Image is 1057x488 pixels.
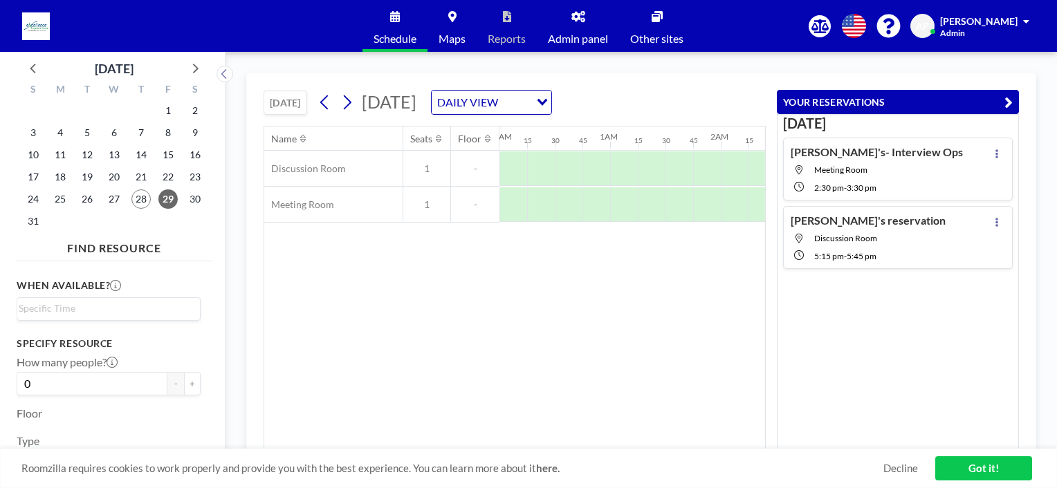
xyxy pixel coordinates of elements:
[432,91,551,114] div: Search for option
[47,82,74,100] div: M
[104,189,124,209] span: Wednesday, August 27, 2025
[458,133,481,145] div: Floor
[131,189,151,209] span: Thursday, August 28, 2025
[690,136,698,145] div: 45
[167,372,184,395] button: -
[17,298,200,319] div: Search for option
[630,33,683,44] span: Other sites
[777,90,1019,114] button: YOUR RESERVATIONS
[74,82,101,100] div: T
[17,434,39,448] label: Type
[844,182,847,193] span: -
[24,189,43,209] span: Sunday, August 24, 2025
[791,214,946,227] h4: [PERSON_NAME]'s reservation
[634,136,643,145] div: 15
[374,33,416,44] span: Schedule
[50,189,70,209] span: Monday, August 25, 2025
[22,12,50,40] img: organization-logo
[403,198,450,211] span: 1
[662,136,670,145] div: 30
[24,123,43,142] span: Sunday, August 3, 2025
[551,136,560,145] div: 30
[847,182,876,193] span: 3:30 PM
[185,167,205,187] span: Saturday, August 23, 2025
[439,33,466,44] span: Maps
[24,145,43,165] span: Sunday, August 10, 2025
[104,123,124,142] span: Wednesday, August 6, 2025
[17,236,212,255] h4: FIND RESOURCE
[791,145,963,159] h4: [PERSON_NAME]'s- Interview Ops
[524,136,532,145] div: 15
[940,15,1018,27] span: [PERSON_NAME]
[24,212,43,231] span: Sunday, August 31, 2025
[783,115,1013,132] h3: [DATE]
[50,167,70,187] span: Monday, August 18, 2025
[883,462,918,475] a: Decline
[77,167,97,187] span: Tuesday, August 19, 2025
[127,82,154,100] div: T
[185,189,205,209] span: Saturday, August 30, 2025
[502,93,528,111] input: Search for option
[814,182,844,193] span: 2:30 PM
[77,189,97,209] span: Tuesday, August 26, 2025
[710,131,728,142] div: 2AM
[814,165,867,175] span: Meeting Room
[17,337,201,350] h3: Specify resource
[264,198,334,211] span: Meeting Room
[264,91,307,115] button: [DATE]
[536,462,560,474] a: here.
[814,251,844,261] span: 5:15 PM
[154,82,181,100] div: F
[600,131,618,142] div: 1AM
[548,33,608,44] span: Admin panel
[410,133,432,145] div: Seats
[264,162,346,175] span: Discussion Room
[104,145,124,165] span: Wednesday, August 13, 2025
[21,462,883,475] span: Roomzilla requires cookies to work properly and provide you with the best experience. You can lea...
[17,406,42,420] label: Floor
[488,33,526,44] span: Reports
[131,167,151,187] span: Thursday, August 21, 2025
[24,167,43,187] span: Sunday, August 17, 2025
[403,162,450,175] span: 1
[131,145,151,165] span: Thursday, August 14, 2025
[77,123,97,142] span: Tuesday, August 5, 2025
[814,233,877,243] span: Discussion Room
[844,251,847,261] span: -
[916,20,929,32] span: AP
[847,251,876,261] span: 5:45 PM
[20,82,47,100] div: S
[104,167,124,187] span: Wednesday, August 20, 2025
[185,145,205,165] span: Saturday, August 16, 2025
[158,101,178,120] span: Friday, August 1, 2025
[745,136,753,145] div: 15
[50,145,70,165] span: Monday, August 11, 2025
[158,167,178,187] span: Friday, August 22, 2025
[158,123,178,142] span: Friday, August 8, 2025
[434,93,501,111] span: DAILY VIEW
[940,28,965,38] span: Admin
[181,82,208,100] div: S
[17,355,118,369] label: How many people?
[451,162,499,175] span: -
[158,145,178,165] span: Friday, August 15, 2025
[362,91,416,112] span: [DATE]
[50,123,70,142] span: Monday, August 4, 2025
[579,136,587,145] div: 45
[451,198,499,211] span: -
[935,456,1032,480] a: Got it!
[77,145,97,165] span: Tuesday, August 12, 2025
[185,101,205,120] span: Saturday, August 2, 2025
[489,131,512,142] div: 12AM
[185,123,205,142] span: Saturday, August 9, 2025
[95,59,134,78] div: [DATE]
[271,133,297,145] div: Name
[131,123,151,142] span: Thursday, August 7, 2025
[19,301,192,316] input: Search for option
[184,372,201,395] button: +
[101,82,128,100] div: W
[158,189,178,209] span: Friday, August 29, 2025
